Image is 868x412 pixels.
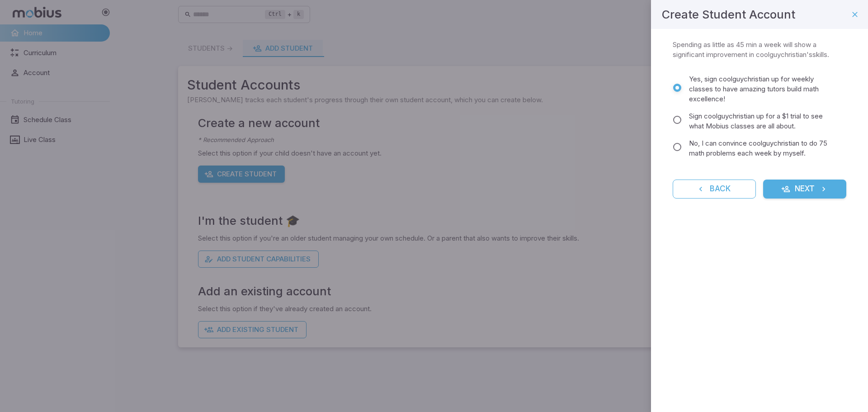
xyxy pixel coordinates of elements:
div: commitment [673,74,846,162]
span: Sign coolguychristian up for a $1 trial to see what Mobius classes are all about. [689,111,839,131]
span: Yes, sign coolguychristian up for weekly classes to have amazing tutors build math excellence! [689,74,839,104]
button: Next [763,180,846,199]
button: Back [673,180,756,199]
h4: Create Student Account [662,5,795,24]
p: Spending as little as 45 min a week will show a significant improvement in coolguychristian's ski... [673,40,846,60]
span: No, I can convince coolguychristian to do 75 math problems each week by myself. [689,138,839,158]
